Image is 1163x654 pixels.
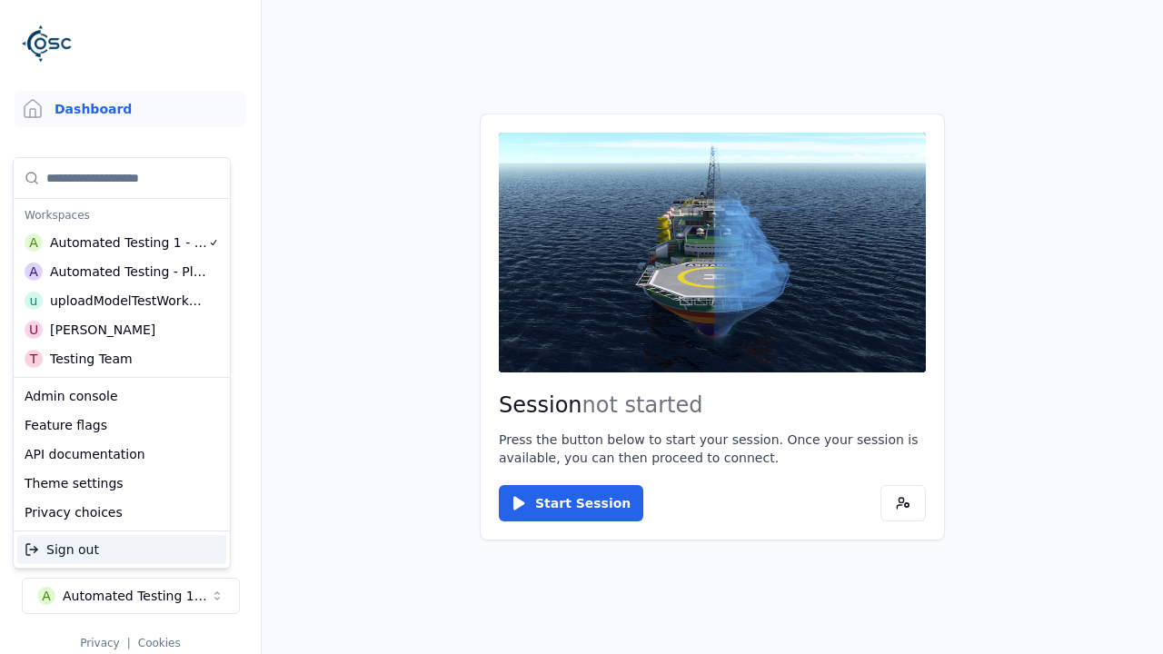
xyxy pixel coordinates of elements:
div: Workspaces [17,203,226,228]
div: Admin console [17,381,226,411]
div: Feature flags [17,411,226,440]
div: u [25,292,43,310]
div: uploadModelTestWorkspace [50,292,206,310]
div: Theme settings [17,469,226,498]
div: Automated Testing 1 - Playwright [50,233,208,252]
div: Testing Team [50,350,133,368]
div: T [25,350,43,368]
div: A [25,263,43,281]
div: Privacy choices [17,498,226,527]
div: Suggestions [14,378,230,530]
div: [PERSON_NAME] [50,321,155,339]
div: Suggestions [14,158,230,377]
div: A [25,233,43,252]
div: Suggestions [14,531,230,568]
div: API documentation [17,440,226,469]
div: Automated Testing - Playwright [50,263,207,281]
div: U [25,321,43,339]
div: Sign out [17,535,226,564]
